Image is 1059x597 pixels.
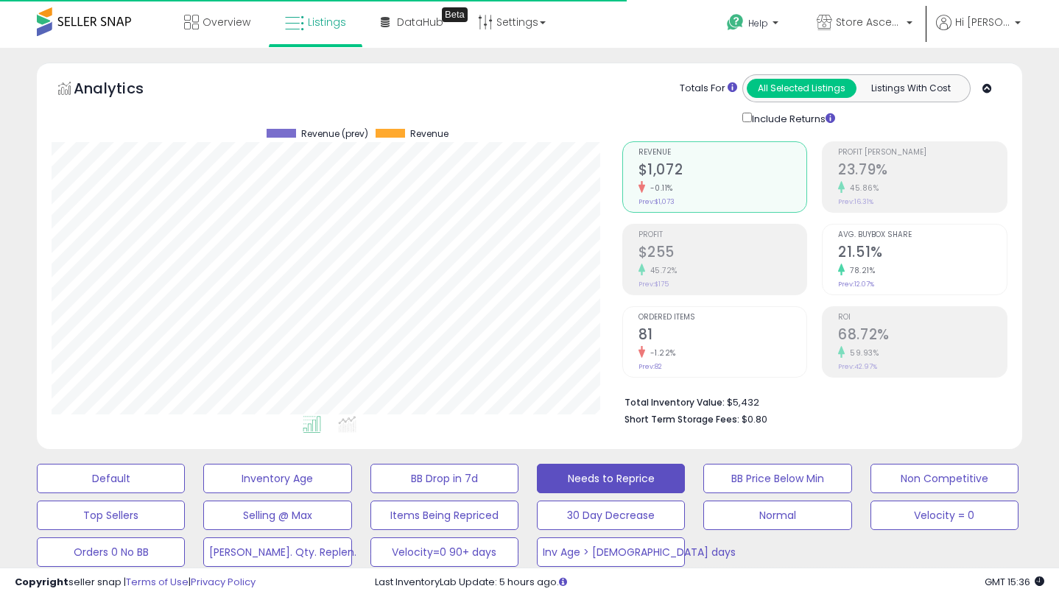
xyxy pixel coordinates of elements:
[308,15,346,29] span: Listings
[370,464,518,493] button: BB Drop in 7d
[537,501,685,530] button: 30 Day Decrease
[838,197,873,206] small: Prev: 16.31%
[638,231,807,239] span: Profit
[203,501,351,530] button: Selling @ Max
[645,265,678,276] small: 45.72%
[203,15,250,29] span: Overview
[638,280,669,289] small: Prev: $175
[936,15,1021,48] a: Hi [PERSON_NAME]
[845,183,879,194] small: 45.86%
[625,392,996,410] li: $5,432
[955,15,1010,29] span: Hi [PERSON_NAME]
[838,362,877,371] small: Prev: 42.97%
[37,501,185,530] button: Top Sellers
[74,78,172,102] h5: Analytics
[715,2,793,48] a: Help
[836,15,902,29] span: Store Ascend
[370,537,518,567] button: Velocity=0 90+ days
[845,347,879,358] small: 59.93%
[537,464,685,493] button: Needs to Reprice
[838,314,1007,322] span: ROI
[703,501,851,530] button: Normal
[37,537,185,567] button: Orders 0 No BB
[838,326,1007,346] h2: 68.72%
[680,82,737,96] div: Totals For
[703,464,851,493] button: BB Price Below Min
[410,129,448,139] span: Revenue
[838,231,1007,239] span: Avg. Buybox Share
[301,129,368,139] span: Revenue (prev)
[838,149,1007,157] span: Profit [PERSON_NAME]
[838,161,1007,181] h2: 23.79%
[203,464,351,493] button: Inventory Age
[731,110,853,127] div: Include Returns
[375,576,1044,590] div: Last InventoryLab Update: 5 hours ago.
[442,7,468,22] div: Tooltip anchor
[645,183,673,194] small: -0.11%
[747,79,856,98] button: All Selected Listings
[838,280,874,289] small: Prev: 12.07%
[537,537,685,567] button: Inv Age > [DEMOGRAPHIC_DATA] days
[203,537,351,567] button: [PERSON_NAME]. Qty. Replen.
[838,244,1007,264] h2: 21.51%
[985,575,1044,589] span: 2025-09-9 15:36 GMT
[370,501,518,530] button: Items Being Repriced
[638,362,662,371] small: Prev: 82
[638,149,807,157] span: Revenue
[625,413,739,425] b: Short Term Storage Fees:
[638,244,807,264] h2: $255
[856,79,965,98] button: Listings With Cost
[726,13,745,32] i: Get Help
[870,464,1018,493] button: Non Competitive
[15,575,68,589] strong: Copyright
[397,15,443,29] span: DataHub
[191,575,256,589] a: Privacy Policy
[638,161,807,181] h2: $1,072
[126,575,189,589] a: Terms of Use
[645,347,676,358] small: -1.22%
[625,396,725,409] b: Total Inventory Value:
[845,265,875,276] small: 78.21%
[15,576,256,590] div: seller snap | |
[748,17,768,29] span: Help
[638,314,807,322] span: Ordered Items
[37,464,185,493] button: Default
[638,326,807,346] h2: 81
[638,197,675,206] small: Prev: $1,073
[742,412,767,426] span: $0.80
[870,501,1018,530] button: Velocity = 0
